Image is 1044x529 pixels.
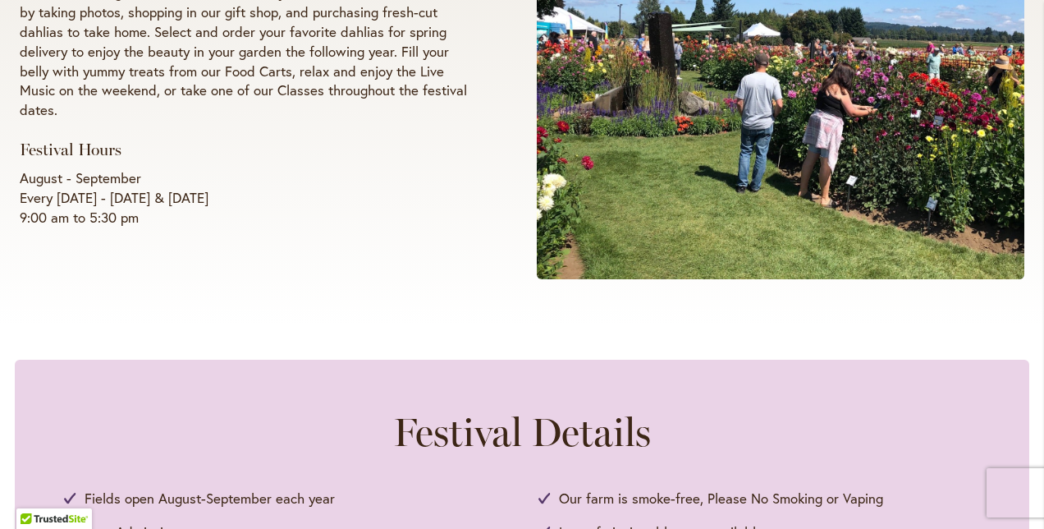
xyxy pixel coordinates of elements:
[64,409,980,455] h2: Festival Details
[20,140,474,160] h3: Festival Hours
[20,168,474,228] p: August - September Every [DATE] - [DATE] & [DATE] 9:00 am to 5:30 pm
